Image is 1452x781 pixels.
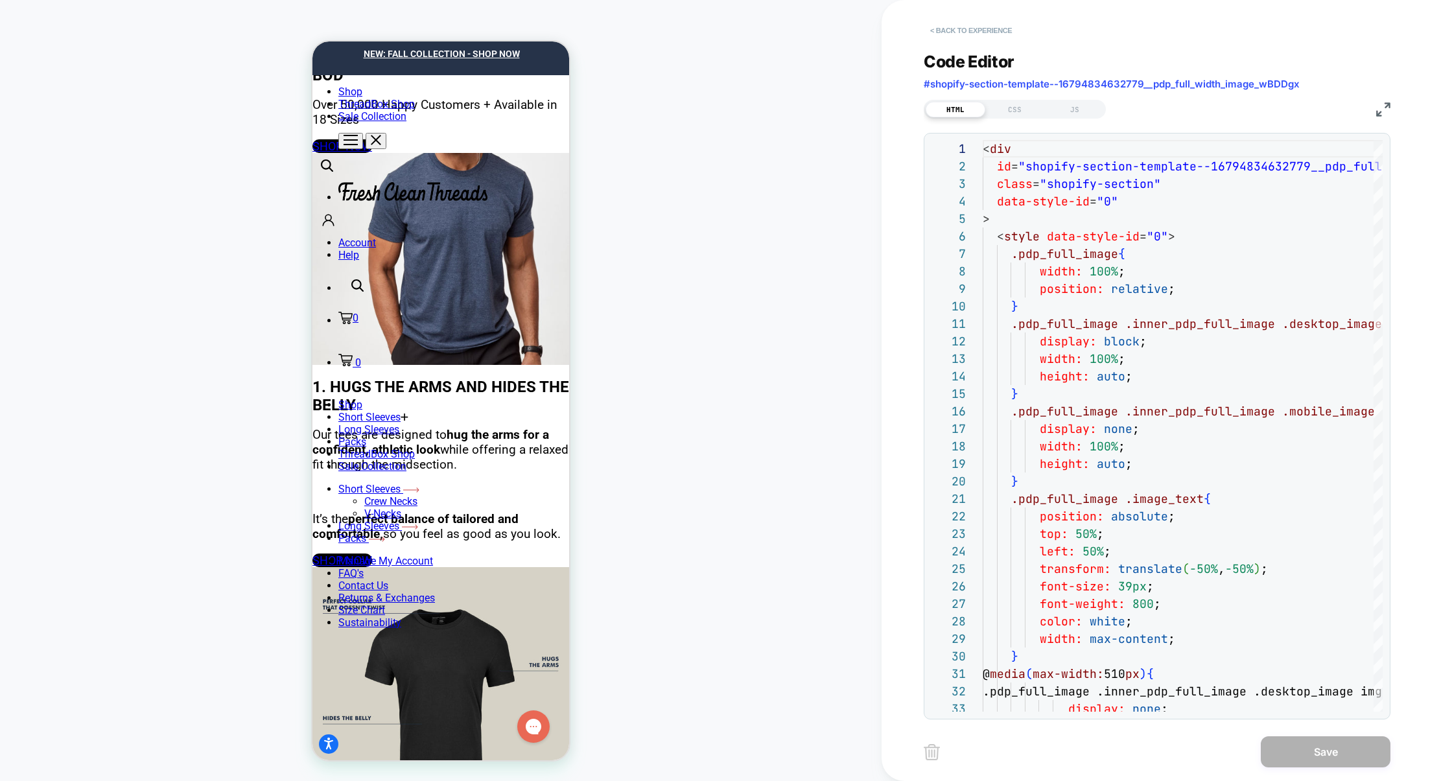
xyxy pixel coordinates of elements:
[997,159,1011,174] span: id
[983,684,1282,699] span: .pdp_full_image .inner_pdp_full_image .des
[1147,579,1154,594] span: ;
[1140,666,1147,681] span: )
[16,2,242,31] a: NEW: FALL COLLECTION - SHOP NOW
[26,478,106,491] a: Long Sleeves
[1147,666,1154,681] span: {
[1168,229,1175,244] span: >
[1090,264,1118,279] span: 100%
[1040,596,1125,611] span: font-weight:
[1097,456,1125,471] span: auto
[926,102,985,117] div: HTML
[441,10,491,30] span: Theme: MAIN
[931,210,966,227] div: 5
[931,665,966,682] div: 31
[931,560,966,577] div: 25
[1140,334,1147,349] span: ;
[1033,666,1104,681] span: max-width:
[1040,456,1090,471] span: height:
[931,315,966,332] div: 11
[1045,102,1105,117] div: JS
[1011,404,1118,419] span: .pdp_full_image
[26,382,87,394] a: Long Sleeves
[931,682,966,700] div: 32
[26,575,89,587] a: Sustainability
[924,78,1300,90] span: #shopify-section-template--16794834632779__pdp_full_width_image_wBDDgx
[1040,369,1090,384] span: height:
[1011,246,1118,261] span: .pdp_full_image
[1132,701,1161,716] span: none
[990,666,1025,681] span: media
[1090,631,1168,646] span: max-content
[1011,316,1118,331] span: .pdp_full_image
[931,192,966,210] div: 4
[931,332,966,350] div: 12
[1254,561,1261,576] span: )
[1040,334,1097,349] span: display:
[1118,264,1125,279] span: ;
[1111,509,1168,524] span: absolute
[931,455,966,472] div: 19
[1090,439,1118,454] span: 100%
[1125,491,1204,506] span: .image_text
[1097,526,1104,541] span: ;
[1011,474,1018,489] span: }
[198,664,244,706] iframe: Gorgias live chat messenger
[1033,176,1040,191] span: =
[1125,404,1275,419] span: .inner_pdp_full_image
[1090,351,1118,366] span: 100%
[1040,579,1111,594] span: font-size:
[1004,229,1040,244] span: style
[1011,159,1018,174] span: =
[924,744,940,760] img: delete
[1168,281,1175,296] span: ;
[931,175,966,192] div: 3
[931,297,966,315] div: 10
[1111,281,1168,296] span: relative
[1025,666,1033,681] span: (
[26,526,51,538] a: FAQ's
[26,195,64,207] span: Account
[931,140,966,157] div: 1
[931,437,966,455] div: 18
[1040,526,1068,541] span: top:
[26,563,73,575] a: Size Chart
[1218,561,1225,576] span: ,
[1075,526,1097,541] span: 50%
[931,542,966,560] div: 24
[1154,596,1161,611] span: ;
[1282,316,1382,331] span: .desktop_image
[1090,614,1125,629] span: white
[26,315,49,327] a: 0
[26,207,47,220] span: Help
[1040,509,1104,524] span: position:
[931,350,966,367] div: 13
[931,507,966,525] div: 22
[26,441,107,454] a: Short Sleeves
[1097,194,1118,209] span: "0"
[1083,544,1104,559] span: 50%
[1261,561,1268,576] span: ;
[1204,491,1211,506] span: {
[931,700,966,717] div: 33
[1011,491,1118,506] span: .pdp_full_image
[1140,229,1147,244] span: =
[1118,439,1125,454] span: ;
[1261,736,1390,767] button: Save
[1090,194,1097,209] span: =
[1189,561,1218,576] span: -50%
[26,195,257,207] a: Account
[16,31,242,60] a: NEW STYLE: WOMEN'S BOXY TEES
[1040,561,1111,576] span: transform:
[1118,246,1125,261] span: {
[1040,264,1083,279] span: width:
[1118,351,1125,366] span: ;
[26,207,257,220] a: Help
[1104,421,1132,436] span: none
[1047,229,1140,244] span: data-style-id
[1018,159,1375,174] span: "shopify-section-template--16794834632779__pdp_ful
[1225,561,1254,576] span: -50%
[1168,509,1175,524] span: ;
[1161,701,1168,716] span: ;
[26,369,96,382] a: Short Sleeves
